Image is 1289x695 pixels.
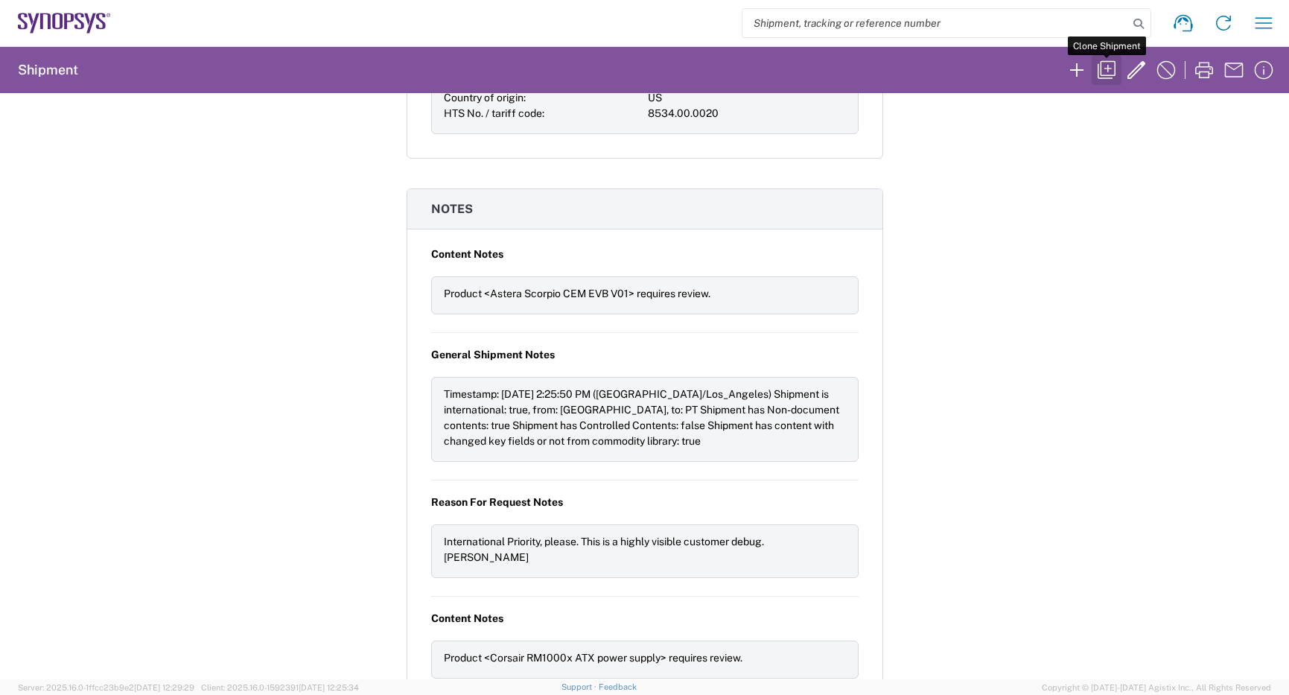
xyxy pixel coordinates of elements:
div: International Priority, please. This is a highly visible customer debug. [PERSON_NAME] [444,534,846,565]
span: HTS No. / tariff code: [444,107,544,119]
div: Product <Corsair RM1000x ATX power supply> requires review. [444,650,846,666]
span: Copyright © [DATE]-[DATE] Agistix Inc., All Rights Reserved [1042,681,1271,694]
a: Feedback [599,682,637,691]
input: Shipment, tracking or reference number [742,9,1128,37]
div: US [648,90,846,106]
span: Reason For Request Notes [431,495,563,510]
div: Product <Astera Scorpio CEM EVB V01> requires review. [444,286,846,302]
span: Server: 2025.16.0-1ffcc23b9e2 [18,683,194,692]
span: Country of origin: [444,92,526,104]
span: General Shipment Notes [431,347,555,363]
div: Timestamp: [DATE] 2:25:50 PM ([GEOGRAPHIC_DATA]/Los_Angeles) Shipment is international: true, fro... [444,387,846,449]
span: Content Notes [431,247,503,262]
span: Content Notes [431,611,503,626]
div: 8534.00.0020 [648,106,846,121]
span: Notes [431,202,473,216]
h2: Shipment [18,61,78,79]
span: [DATE] 12:25:34 [299,683,359,692]
a: Support [561,682,599,691]
span: Client: 2025.16.0-1592391 [201,683,359,692]
span: [DATE] 12:29:29 [134,683,194,692]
